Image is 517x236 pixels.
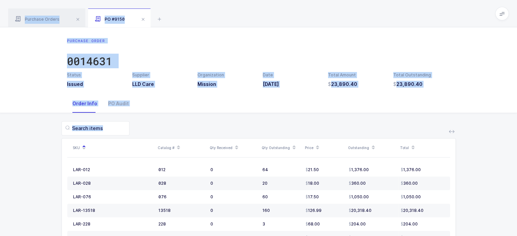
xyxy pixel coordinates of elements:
div: 0 [210,167,257,173]
div: 012 [158,167,205,173]
div: Date [263,72,320,78]
div: LAR-13518 [73,208,95,213]
span: 1,376.00 [349,167,369,173]
div: Total Amount [328,72,385,78]
span: PO #9150 [95,17,125,22]
span: 23,890.40 [328,81,357,88]
span: 68.00 [306,221,320,227]
span: 126.99 [306,208,322,213]
span: 204.00 [349,221,366,227]
div: Supplier [132,72,189,78]
h3: Mission [197,81,255,88]
span: 20,318.40 [349,208,372,213]
div: LAR-228 [73,221,90,227]
div: Purchase Order [67,38,112,43]
span: 360.00 [349,181,366,186]
div: 60 [262,194,300,200]
h3: LLD Care [132,81,189,88]
div: Total Outstanding [393,72,450,78]
div: LAR-028 [73,181,91,186]
span: 23,890.40 [393,81,423,88]
div: LAR-012 [73,167,90,173]
div: 20 [262,181,300,186]
div: Catalog # [158,142,206,153]
span: 21.50 [306,167,319,173]
div: 3 [262,221,300,227]
div: PO Audit [103,94,134,113]
div: LAR-076 [73,194,91,200]
div: Order Info [67,94,103,113]
div: Qty Received [210,142,258,153]
div: SKU [73,142,154,153]
span: 1,376.00 [401,167,421,173]
div: 64 [262,167,300,173]
div: Organization [197,72,255,78]
div: Qty Outstanding [262,142,301,153]
input: Search items [62,121,130,135]
span: 1,050.00 [349,194,369,200]
div: Status [67,72,124,78]
span: 20,318.40 [401,208,424,213]
div: Outstanding [348,142,396,153]
h3: [DATE] [263,81,320,88]
div: 0 [210,181,257,186]
div: 160 [262,208,300,213]
div: 0 [210,221,257,227]
span: 17.50 [306,194,319,200]
div: 228 [158,221,205,227]
div: 076 [158,194,205,200]
span: 204.00 [401,221,418,227]
div: Total [400,142,448,153]
span: 360.00 [401,181,418,186]
span: 1,050.00 [401,194,421,200]
div: Price [305,142,344,153]
div: 028 [158,181,205,186]
span: 18.00 [306,181,319,186]
span: Purchase Orders [15,17,59,22]
h3: Issued [67,81,124,88]
div: 0 [210,194,257,200]
div: 13518 [158,208,205,213]
div: 0 [210,208,257,213]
